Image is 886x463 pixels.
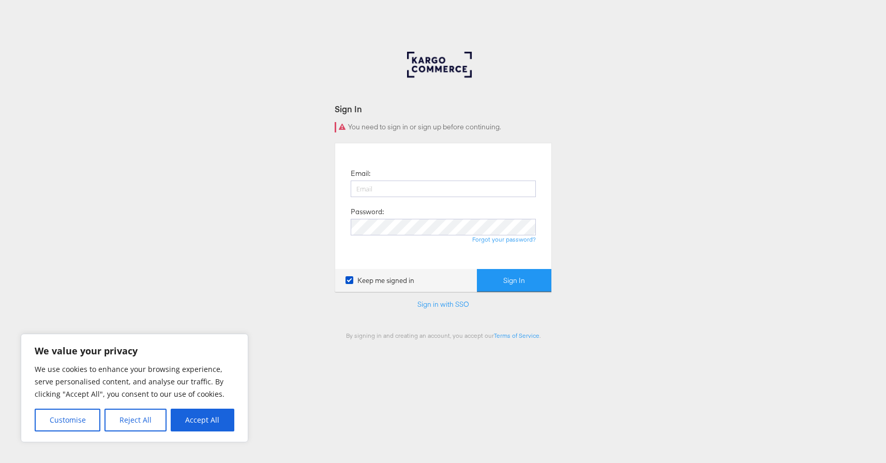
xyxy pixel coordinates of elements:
div: Sign In [335,103,552,115]
button: Reject All [104,409,166,431]
label: Email: [351,169,370,178]
button: Sign In [477,269,551,292]
div: We value your privacy [21,334,248,442]
label: Password: [351,207,384,217]
button: Customise [35,409,100,431]
div: You need to sign in or sign up before continuing. [335,122,552,132]
a: Forgot your password? [472,235,536,243]
div: By signing in and creating an account, you accept our . [335,332,552,339]
p: We value your privacy [35,345,234,357]
button: Accept All [171,409,234,431]
p: We use cookies to enhance your browsing experience, serve personalised content, and analyse our t... [35,363,234,400]
label: Keep me signed in [346,276,414,286]
a: Terms of Service [494,332,539,339]
input: Email [351,181,536,197]
a: Sign in with SSO [417,300,469,309]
